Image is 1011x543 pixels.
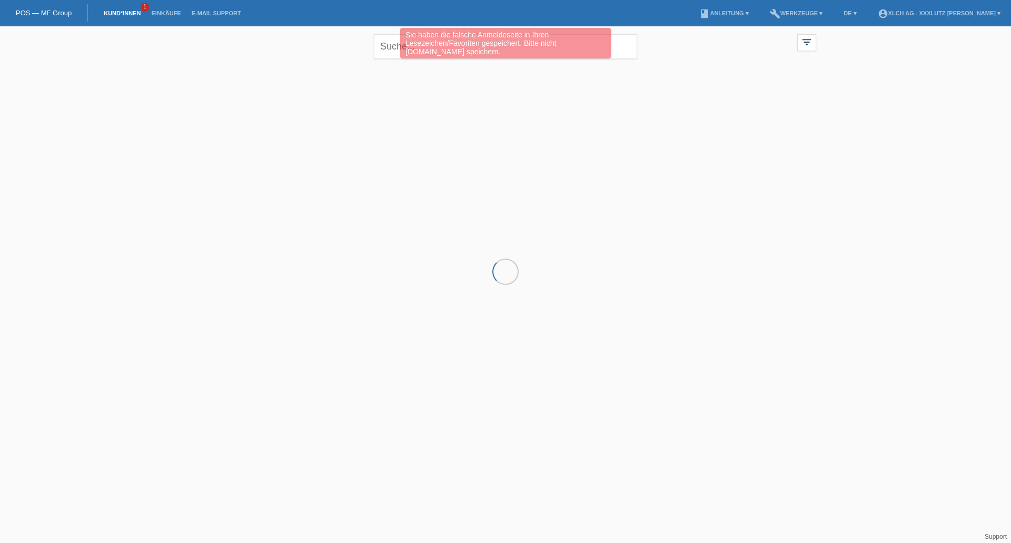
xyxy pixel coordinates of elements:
a: account_circleXLCH AG - XXXLutz [PERSON_NAME] ▾ [873,10,1006,16]
a: bookAnleitung ▾ [694,10,754,16]
a: DE ▾ [838,10,861,16]
i: build [770,8,780,19]
span: 1 [141,3,149,12]
div: Sie haben die falsche Anmeldeseite in Ihren Lesezeichen/Favoriten gespeichert. Bitte nicht [DOMAI... [400,28,611,58]
a: E-Mail Support [186,10,246,16]
a: Support [985,533,1007,540]
a: POS — MF Group [16,9,72,17]
a: buildWerkzeuge ▾ [765,10,828,16]
a: Einkäufe [146,10,186,16]
i: book [699,8,710,19]
a: Kund*innen [98,10,146,16]
i: account_circle [878,8,888,19]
